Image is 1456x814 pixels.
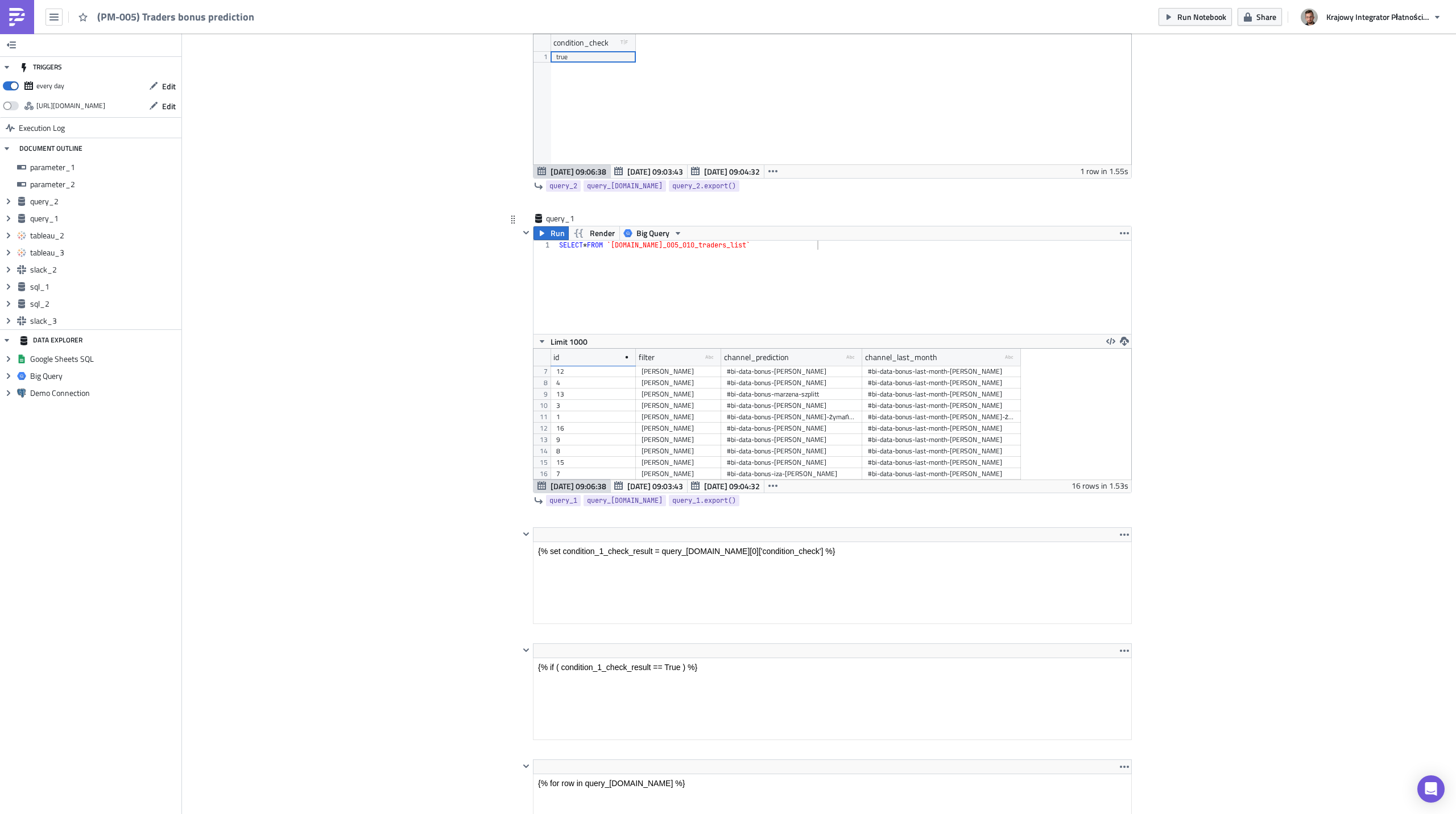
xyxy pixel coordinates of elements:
div: 7 [556,468,630,480]
span: query_2.export() [672,180,736,192]
button: [DATE] 09:06:38 [533,164,611,178]
p: Twoje przewidywane wyniki w oparciu o dane do dnia wczorajszego: [5,5,569,23]
span: Run Notebook [1177,11,1226,23]
span: Render [590,226,615,240]
div: #bi-data-bonus-[PERSON_NAME] [727,434,857,445]
body: Rich Text Area. Press ALT-0 for help. [5,5,569,23]
iframe: Rich Text Area [533,542,1131,623]
span: Big Query [636,226,669,240]
span: query_2 [549,180,577,192]
span: query_1.export() [672,495,736,506]
img: Avatar [1300,7,1319,27]
span: query_[DOMAIN_NAME] [587,180,663,192]
div: #bi-data-bonus-[PERSON_NAME] [727,400,857,411]
span: Share [1256,11,1276,23]
span: [DATE] 09:03:43 [627,480,683,492]
body: Rich Text Area. Press ALT-0 for help. [5,5,593,14]
span: Demo Connection [30,388,179,398]
div: #bi-data-bonus-[PERSON_NAME] [727,445,857,457]
div: filter [639,349,655,366]
div: every day [36,77,64,94]
button: Add Block below [826,511,839,524]
span: sql_1 [30,282,179,292]
div: #bi-data-bonus-[PERSON_NAME] [727,423,857,434]
div: DOCUMENT OUTLINE [19,138,82,159]
span: [DATE] 09:04:32 [704,480,760,492]
div: [PERSON_NAME] [642,400,715,411]
p: {% set timestamp = sql_[DOMAIN_NAME][0]['time_now'] %} [5,5,593,14]
div: #bi-data-bonus-last-month-[PERSON_NAME]-żymańczyk [868,411,1015,423]
div: #bi-data-bonus-last-month-[PERSON_NAME] [868,423,1015,434]
button: Run [533,226,569,240]
a: query_1.export() [669,495,739,506]
div: #bi-data-bonus-[PERSON_NAME]-żymańczyk [727,411,857,423]
span: Google Sheets SQL [30,354,179,364]
a: query_2 [546,180,581,192]
span: [DATE] 09:06:38 [551,480,606,492]
span: [DATE] 09:03:43 [627,166,683,177]
button: Hide content [519,643,533,657]
span: parameter_2 [30,179,179,189]
div: id [553,349,559,366]
div: [PERSON_NAME] [642,389,715,400]
span: query_1 [549,495,577,506]
p: {% for row in query_[DOMAIN_NAME] %} [5,5,593,14]
button: Hide content [519,226,533,239]
div: [PERSON_NAME] [642,434,715,445]
a: query_[DOMAIN_NAME] [584,180,666,192]
button: Add Block below [826,627,839,641]
div: DATA EXPLORER [19,330,82,350]
div: #bi-data-bonus-last-month-[PERSON_NAME] [868,445,1015,457]
div: true [556,51,630,63]
div: 1 [533,241,557,250]
div: 9 [556,434,630,445]
div: Open Intercom Messenger [1417,775,1445,803]
span: query_1 [546,213,591,224]
div: #bi-data-bonus-[PERSON_NAME] [727,377,857,389]
div: [PERSON_NAME] [642,468,715,480]
span: Edit [162,100,176,112]
div: 4 [556,377,630,389]
div: #bi-data-bonus-iza-[PERSON_NAME] [727,468,857,480]
button: [DATE] 09:04:32 [687,479,764,493]
div: #bi-data-bonus-last-month-[PERSON_NAME] [868,377,1015,389]
span: tableau_3 [30,247,179,258]
a: query_1 [546,495,581,506]
span: Limit 1000 [551,336,588,348]
a: query_2.export() [669,180,739,192]
span: query_1 [30,213,179,224]
div: #bi-data-bonus-last-month-[PERSON_NAME] [868,434,1015,445]
button: [DATE] 09:06:38 [533,479,611,493]
a: Sprawdź dokumentację [5,14,88,23]
span: query_2 [30,196,179,206]
button: [DATE] 09:03:43 [610,164,688,178]
div: #bi-data-bonus-[PERSON_NAME] [727,366,857,377]
div: #bi-data-bonus-last-month-[PERSON_NAME] [868,389,1015,400]
button: Run Notebook [1159,8,1232,26]
img: PushMetrics [8,8,26,26]
div: 1 row in 1.55s [1080,164,1128,178]
span: Big Query [30,371,179,381]
p: {% endfor %} [5,5,593,14]
button: Add Block below [826,743,839,757]
div: #bi-data-bonus-marzena-szplitt [727,389,857,400]
div: [PERSON_NAME] [642,377,715,389]
button: Big Query [619,226,686,240]
button: Render [568,226,620,240]
div: [PERSON_NAME] [642,411,715,423]
div: #bi-data-bonus-last-month-[PERSON_NAME] [868,366,1015,377]
button: Edit [143,97,181,115]
button: [DATE] 09:04:32 [687,164,764,178]
p: {% set filter = row.filter %} [5,5,593,14]
button: Hide content [519,527,533,541]
div: [PERSON_NAME] [642,366,715,377]
p: {% endif %} [5,5,593,14]
div: 13 [556,389,630,400]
